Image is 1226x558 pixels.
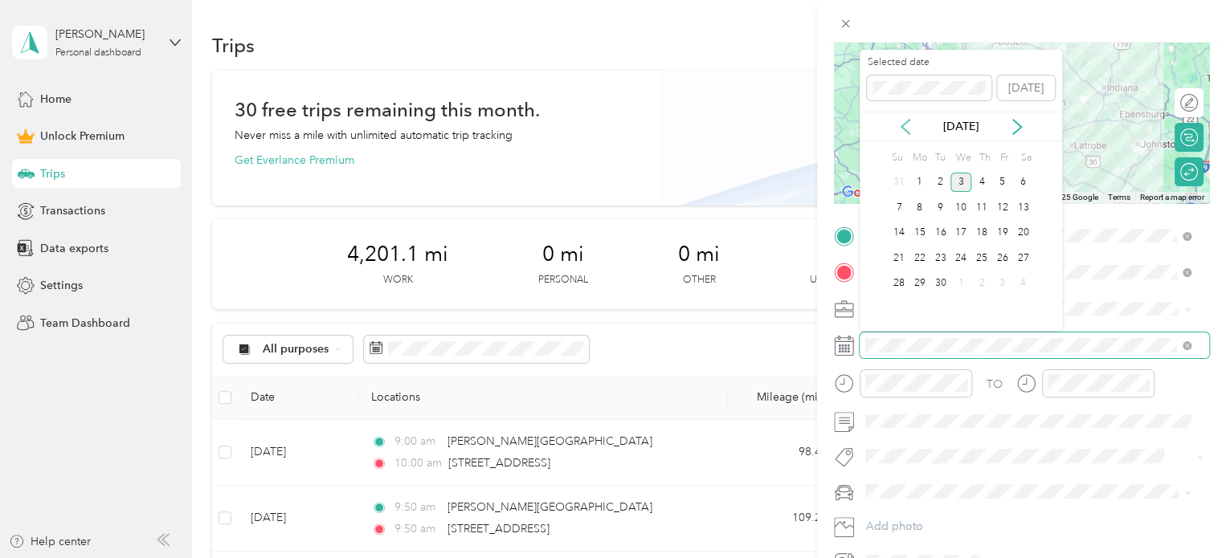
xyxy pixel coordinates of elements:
div: 2 [930,173,951,193]
div: 9 [930,198,951,218]
div: 17 [950,223,971,243]
div: 4 [971,173,992,193]
div: 22 [909,248,930,268]
iframe: Everlance-gr Chat Button Frame [1136,468,1226,558]
div: 7 [889,198,909,218]
div: Th [977,147,992,169]
div: 8 [909,198,930,218]
div: 24 [950,248,971,268]
div: 30 [930,274,951,294]
a: Open this area in Google Maps (opens a new window) [838,182,891,203]
div: 1 [950,274,971,294]
div: 3 [992,274,1013,294]
div: 20 [1012,223,1033,243]
div: 26 [992,248,1013,268]
div: 1 [909,173,930,193]
div: Fr [997,147,1012,169]
div: 3 [950,173,971,193]
div: 2 [971,274,992,294]
div: 18 [971,223,992,243]
div: 21 [889,248,909,268]
div: 14 [889,223,909,243]
div: 5 [992,173,1013,193]
button: Add photo [860,515,1209,538]
div: 28 [889,274,909,294]
div: 6 [1012,173,1033,193]
div: 13 [1012,198,1033,218]
div: 25 [971,248,992,268]
div: 15 [909,223,930,243]
div: 4 [1012,274,1033,294]
a: Report a map error [1140,193,1204,202]
div: 27 [1012,248,1033,268]
p: [DATE] [927,118,995,135]
div: TO [987,376,1003,393]
div: Tu [932,147,947,169]
div: 19 [992,223,1013,243]
button: [DATE] [997,75,1055,101]
div: Mo [909,147,927,169]
div: 12 [992,198,1013,218]
div: 31 [889,173,909,193]
div: Su [889,147,904,169]
div: 16 [930,223,951,243]
div: 29 [909,274,930,294]
a: Terms (opens in new tab) [1108,193,1130,202]
div: 11 [971,198,992,218]
div: 10 [950,198,971,218]
div: We [953,147,971,169]
label: Selected date [867,55,991,70]
img: Google [838,182,891,203]
div: Sa [1018,147,1033,169]
div: 23 [930,248,951,268]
